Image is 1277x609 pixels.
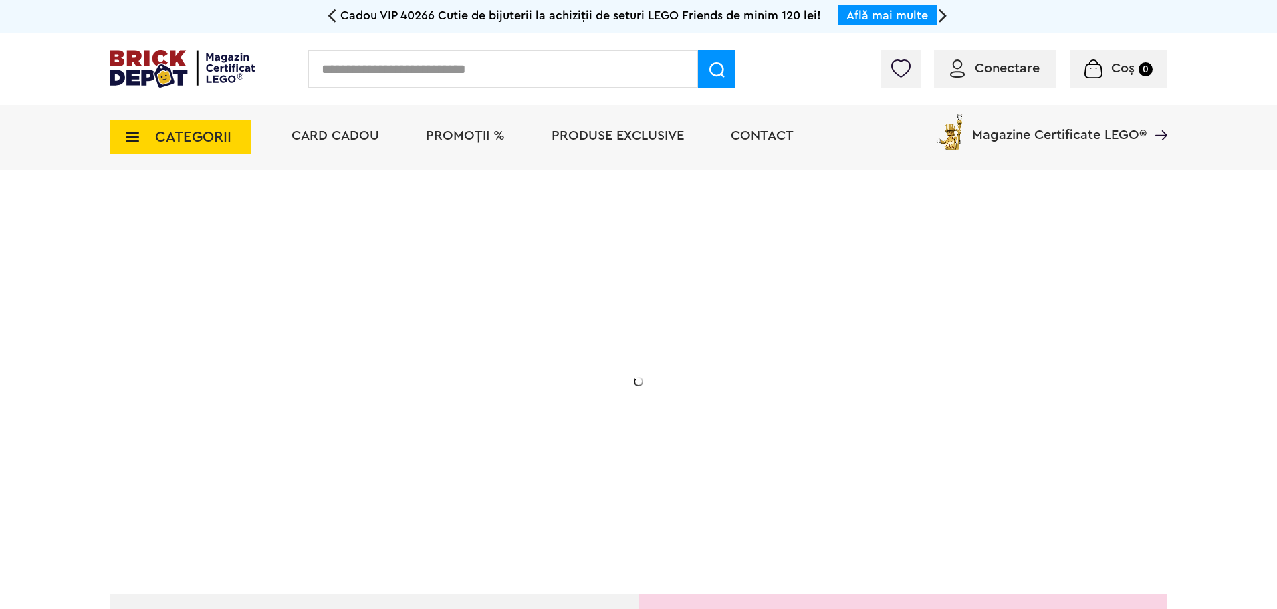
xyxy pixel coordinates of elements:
[950,62,1040,75] a: Conectare
[1139,62,1153,76] small: 0
[1111,62,1135,75] span: Coș
[205,364,472,420] h2: Seria de sărbători: Fantomă luminoasă. Promoția este valabilă în perioada [DATE] - [DATE].
[975,62,1040,75] span: Conectare
[205,303,472,351] h1: Cadou VIP 40772
[1147,111,1167,124] a: Magazine Certificate LEGO®
[292,129,379,142] a: Card Cadou
[205,451,472,467] div: Află detalii
[846,9,928,21] a: Află mai multe
[731,129,794,142] a: Contact
[972,111,1147,142] span: Magazine Certificate LEGO®
[340,9,821,21] span: Cadou VIP 40266 Cutie de bijuterii la achiziții de seturi LEGO Friends de minim 120 lei!
[155,130,231,144] span: CATEGORII
[426,129,505,142] a: PROMOȚII %
[552,129,684,142] a: Produse exclusive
